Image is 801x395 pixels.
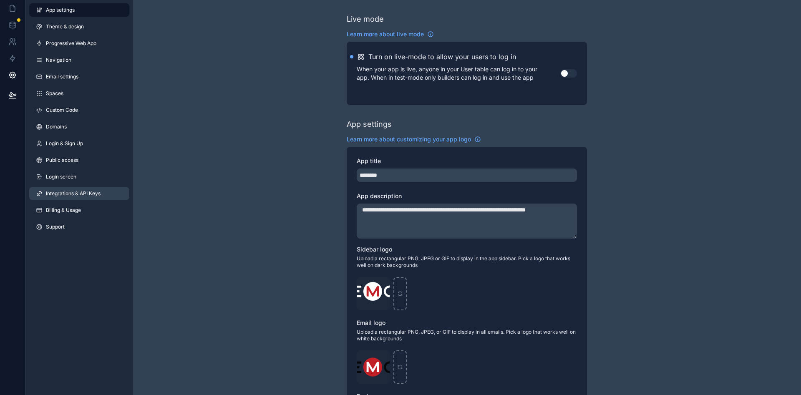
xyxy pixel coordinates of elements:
[357,319,385,326] span: Email logo
[347,30,424,38] span: Learn more about live mode
[368,52,516,62] h2: Turn on live-mode to allow your users to log in
[46,57,71,63] span: Navigation
[357,157,381,164] span: App title
[347,30,434,38] a: Learn more about live mode
[29,87,129,100] a: Spaces
[46,157,78,164] span: Public access
[46,123,67,130] span: Domains
[46,107,78,113] span: Custom Code
[46,174,76,180] span: Login screen
[29,153,129,167] a: Public access
[347,135,481,143] a: Learn more about customizing your app logo
[29,20,129,33] a: Theme & design
[29,70,129,83] a: Email settings
[46,224,65,230] span: Support
[357,65,560,82] p: When your app is live, anyone in your User table can log in to your app. When in test-mode only b...
[357,329,577,342] span: Upload a rectangular PNG, JPEG, or GIF to display in all emails. Pick a logo that works well on w...
[29,187,129,200] a: Integrations & API Keys
[46,140,83,147] span: Login & Sign Up
[46,207,81,214] span: Billing & Usage
[347,118,392,130] div: App settings
[357,192,402,199] span: App description
[46,190,101,197] span: Integrations & API Keys
[46,90,63,97] span: Spaces
[29,37,129,50] a: Progressive Web App
[46,7,75,13] span: App settings
[29,53,129,67] a: Navigation
[46,23,84,30] span: Theme & design
[29,137,129,150] a: Login & Sign Up
[29,3,129,17] a: App settings
[46,40,96,47] span: Progressive Web App
[29,204,129,217] a: Billing & Usage
[357,246,392,253] span: Sidebar logo
[29,170,129,184] a: Login screen
[29,220,129,234] a: Support
[29,120,129,133] a: Domains
[347,13,384,25] div: Live mode
[347,135,471,143] span: Learn more about customizing your app logo
[29,103,129,117] a: Custom Code
[357,255,577,269] span: Upload a rectangular PNG, JPEG or GIF to display in the app sidebar. Pick a logo that works well ...
[46,73,78,80] span: Email settings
